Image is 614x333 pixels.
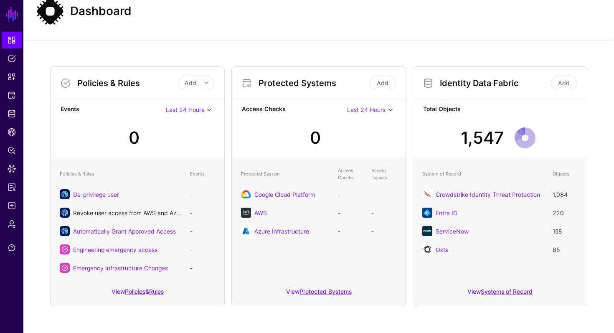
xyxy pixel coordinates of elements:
[166,106,204,113] span: Last 24 Hours
[73,209,185,216] a: Revoke user access from AWS and Azure
[242,104,347,115] strong: Access Checks
[186,203,219,222] td: -
[8,109,16,118] span: Identity Data Fabric
[334,185,367,203] td: -
[51,282,224,306] div: View &
[422,208,432,218] img: svg+xml;base64,PHN2ZyB3aWR0aD0iNjQiIGhlaWdodD0iNjQiIHZpZXdCb3g9IjAgMCA2NCA2NCIgZmlsbD0ibm9uZSIgeG...
[2,197,22,214] a: Logs
[2,105,22,122] a: Identity Data Fabric
[347,106,386,113] span: Last 24 Hours
[310,125,321,150] div: 0
[367,222,401,240] td: -
[481,288,533,295] a: Systems of Record
[73,246,157,253] a: Engineering emergency access
[8,91,16,99] span: Protected Systems
[436,191,540,198] a: Crowdstrike Identity Threat Protection
[2,32,22,48] a: Dashboard
[70,4,132,18] h2: Dashboard
[334,222,367,240] td: -
[2,69,22,85] a: Snippets
[436,209,457,216] a: Entra ID
[422,189,432,199] img: svg+xml;base64,PHN2ZyB3aWR0aD0iNjQiIGhlaWdodD0iNjQiIHZpZXdCb3g9IjAgMCA2NCA2NCIgZmlsbD0ibm9uZSIgeG...
[237,163,334,185] th: Protected System
[461,125,504,150] div: 1,547
[8,183,16,191] span: Reports
[8,201,16,210] span: Logs
[2,179,22,196] a: Reports
[56,163,186,185] th: Policies & Rules
[334,163,367,185] th: Access Checks
[73,191,119,198] a: De-privilege user
[254,209,267,216] a: AWS
[129,125,140,150] div: 0
[259,78,368,88] h3: Protected Systems
[8,146,16,155] span: Policy Lens
[370,76,396,90] a: Add
[8,128,16,136] span: CAEP Hub
[551,76,577,90] a: Add
[548,240,582,259] td: 85
[436,228,469,235] a: ServiceNow
[8,165,16,173] span: Data Lens
[61,104,166,115] strong: Events
[149,288,164,295] a: Rules
[8,73,16,81] span: Snippets
[8,244,16,252] span: Support
[186,240,219,259] td: -
[423,104,577,115] strong: Total Objects
[241,189,251,199] img: svg+xml;base64,PHN2ZyB3aWR0aD0iMTg0IiBoZWlnaHQ9IjE0OCIgdmlld0JveD0iMCAwIDE4NCAxNDgiIGZpbGw9Im5vbm...
[422,226,432,236] img: svg+xml;base64,PHN2ZyB3aWR0aD0iNjQiIGhlaWdodD0iNjQiIHZpZXdCb3g9IjAgMCA2NCA2NCIgZmlsbD0ibm9uZSIgeG...
[254,191,315,198] a: Google Cloud Platform
[548,185,582,203] td: 1,084
[548,163,582,185] th: Objects
[186,163,219,185] th: Events
[186,185,219,203] td: -
[334,203,367,222] td: -
[367,185,401,203] td: -
[299,288,352,295] a: Protected Systems
[5,5,19,23] a: SGNL
[548,222,582,240] td: 158
[254,228,309,235] a: Azure Infrastructure
[367,203,401,222] td: -
[440,78,549,88] h3: Identity Data Fabric
[367,163,401,185] th: Access Denials
[185,79,196,86] span: Add
[241,208,251,218] img: svg+xml;base64,PHN2ZyB3aWR0aD0iNjQiIGhlaWdodD0iNjQiIHZpZXdCb3g9IjAgMCA2NCA2NCIgZmlsbD0ibm9uZSIgeG...
[125,288,145,295] a: Policies
[436,246,449,253] a: Okta
[422,244,432,254] img: svg+xml;base64,PHN2ZyB3aWR0aD0iNjQiIGhlaWdodD0iNjQiIHZpZXdCb3g9IjAgMCA2NCA2NCIgZmlsbD0ibm9uZSIgeG...
[2,142,22,159] a: Policy Lens
[8,54,16,63] span: Policies
[186,259,219,277] td: -
[186,222,219,240] td: -
[73,228,176,235] a: Automatically Grant Approved Access
[8,36,16,44] span: Dashboard
[73,264,168,272] a: Emergency Infrastructure Changes
[232,282,406,306] div: View
[77,78,178,88] h3: Policies & Rules
[2,160,22,177] a: Data Lens
[2,87,22,104] a: Protected Systems
[548,203,582,222] td: 220
[418,163,548,185] th: System of Record
[413,282,587,306] div: View
[2,124,22,140] a: CAEP Hub
[8,220,16,228] span: Admin
[241,226,251,236] img: svg+xml;base64,PHN2ZyB3aWR0aD0iNjQiIGhlaWdodD0iNjQiIHZpZXdCb3g9IjAgMCA2NCA2NCIgZmlsbD0ibm9uZSIgeG...
[2,50,22,67] a: Policies
[2,216,22,232] a: Admin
